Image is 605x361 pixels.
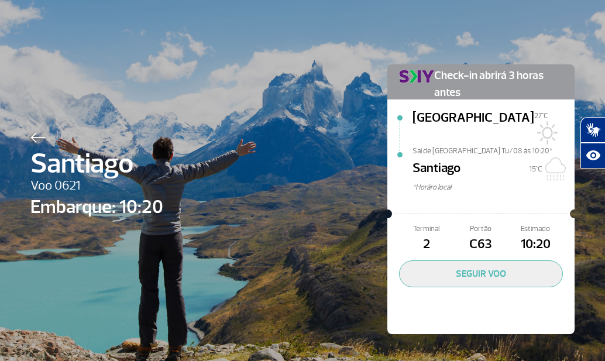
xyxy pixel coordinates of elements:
span: Voo 0621 [30,176,163,196]
span: C63 [453,235,508,255]
span: Portão [453,224,508,235]
span: Sai de [GEOGRAPHIC_DATA] Tu/08 às 10:20* [412,146,575,154]
span: Estimado [508,224,563,235]
button: Abrir tradutor de língua de sinais. [580,117,605,143]
span: 2 [399,235,453,255]
span: *Horáro local [412,182,575,193]
button: Abrir recursos assistivos. [580,143,605,169]
img: Sol [534,121,558,145]
span: 15°C [529,164,542,174]
span: Santiago [30,143,163,185]
img: Nublado [542,157,566,181]
span: Santiago [412,159,460,182]
span: 10:20 [508,235,563,255]
span: Terminal [399,224,453,235]
span: Embarque: 10:20 [30,193,163,221]
span: Check-in abrirá 3 horas antes [434,64,563,101]
div: Plugin de acessibilidade da Hand Talk. [580,117,605,169]
span: 27°C [534,111,548,121]
button: SEGUIR VOO [399,260,563,287]
span: [GEOGRAPHIC_DATA] [412,108,534,146]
